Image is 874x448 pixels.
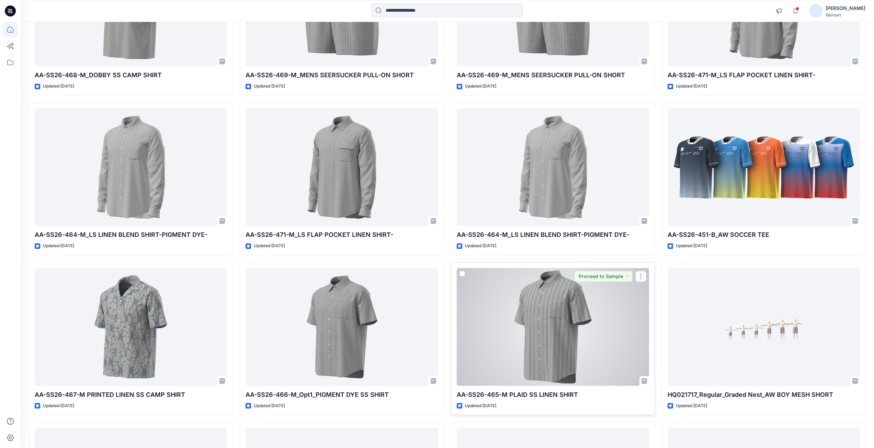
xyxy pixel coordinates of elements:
[254,402,285,410] p: Updated [DATE]
[668,268,860,386] a: HQ021717_Regular_Graded Nest_AW BOY MESH SHORT
[465,83,496,90] p: Updated [DATE]
[254,242,285,250] p: Updated [DATE]
[676,402,707,410] p: Updated [DATE]
[465,402,496,410] p: Updated [DATE]
[676,242,707,250] p: Updated [DATE]
[457,108,649,226] a: AA-SS26-464-M_LS LINEN BLEND SHIRT-PIGMENT DYE-
[457,268,649,386] a: AA-SS26-465-M PLAID SS LINEN SHIRT
[826,4,865,12] div: [PERSON_NAME]
[246,390,438,400] p: AA-SS26-466-M_Opt1_PIGMENT DYE SS SHIRT
[465,242,496,250] p: Updated [DATE]
[35,230,227,240] p: AA-SS26-464-M_LS LINEN BLEND SHIRT-PIGMENT DYE-
[246,70,438,80] p: AA-SS26-469-M_MENS SEERSUCKER PULL-ON SHORT
[457,70,649,80] p: AA-SS26-469-M_MENS SEERSUCKER PULL-ON SHORT
[43,242,74,250] p: Updated [DATE]
[668,390,860,400] p: HQ021717_Regular_Graded Nest_AW BOY MESH SHORT
[668,70,860,80] p: AA-SS26-471-M_LS FLAP POCKET LINEN SHIRT-
[676,83,707,90] p: Updated [DATE]
[35,108,227,226] a: AA-SS26-464-M_LS LINEN BLEND SHIRT-PIGMENT DYE-
[457,390,649,400] p: AA-SS26-465-M PLAID SS LINEN SHIRT
[668,230,860,240] p: AA-SS26-451-B_AW SOCCER TEE
[457,230,649,240] p: AA-SS26-464-M_LS LINEN BLEND SHIRT-PIGMENT DYE-
[35,390,227,400] p: AA-SS26-467-M PRINTED LINEN SS CAMP SHIRT
[246,230,438,240] p: AA-SS26-471-M_LS FLAP POCKET LINEN SHIRT-
[254,83,285,90] p: Updated [DATE]
[246,108,438,226] a: AA-SS26-471-M_LS FLAP POCKET LINEN SHIRT-
[246,268,438,386] a: AA-SS26-466-M_Opt1_PIGMENT DYE SS SHIRT
[668,108,860,226] a: AA-SS26-451-B_AW SOCCER TEE
[35,70,227,80] p: AA-SS26-468-M_DOBBY SS CAMP SHIRT
[43,402,74,410] p: Updated [DATE]
[809,4,823,18] img: avatar
[35,268,227,386] a: AA-SS26-467-M PRINTED LINEN SS CAMP SHIRT
[826,12,865,18] div: Walmart
[43,83,74,90] p: Updated [DATE]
